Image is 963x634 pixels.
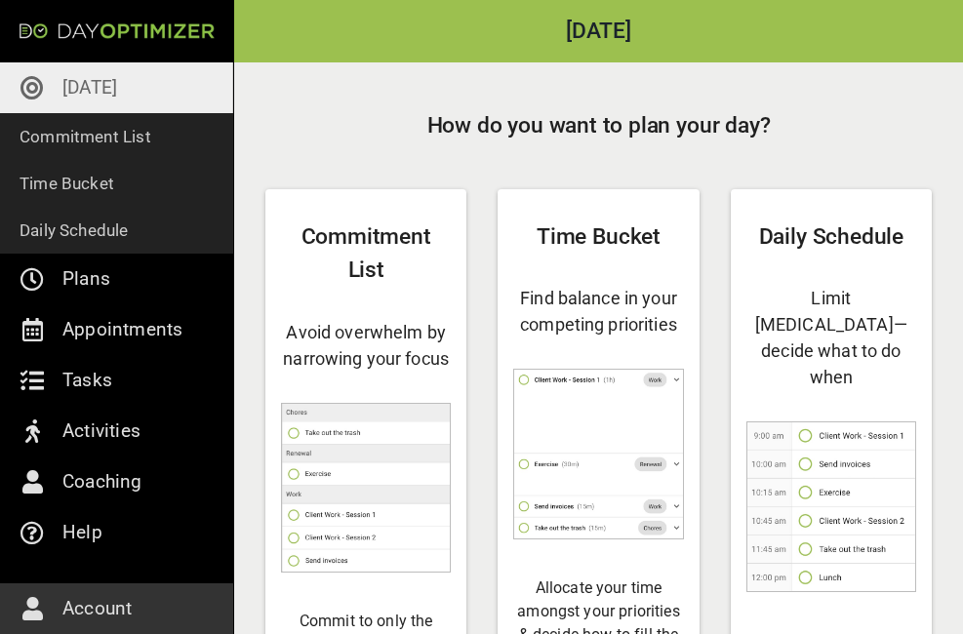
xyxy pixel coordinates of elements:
h2: Commitment List [281,220,451,287]
h2: Daily Schedule [746,220,916,254]
h4: Avoid overwhelm by narrowing your focus [281,319,451,372]
p: Account [62,593,132,624]
p: Commitment List [20,123,151,150]
p: Tasks [62,365,112,396]
h4: Find balance in your competing priorities [513,285,683,337]
p: Plans [62,263,110,295]
p: Coaching [62,466,142,497]
h2: Time Bucket [513,220,683,254]
p: Time Bucket [20,170,114,197]
p: [DATE] [62,72,117,103]
h2: [DATE] [234,20,963,43]
p: Activities [62,416,140,447]
img: Day Optimizer [20,23,215,39]
p: Help [62,517,102,548]
p: Appointments [62,314,182,345]
h4: Limit [MEDICAL_DATA]—decide what to do when [746,285,916,390]
h2: How do you want to plan your day? [265,109,932,142]
p: Daily Schedule [20,217,129,244]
